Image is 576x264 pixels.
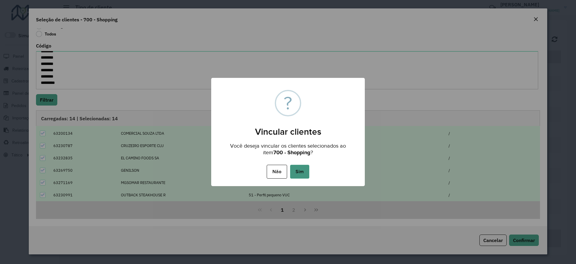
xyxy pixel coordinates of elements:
[211,137,365,157] div: Você deseja vincular os clientes selecionados ao item ?
[284,91,292,115] div: ?
[267,165,287,179] button: Não
[273,149,310,155] strong: 700 - Shopping
[290,165,309,179] button: Sim
[211,119,365,137] h2: Vincular clientes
